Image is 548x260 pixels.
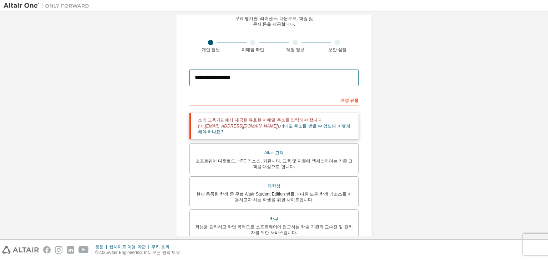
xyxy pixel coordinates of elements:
[108,250,181,255] font: Altair Engineering, Inc. 모든 권리 보유.
[151,244,169,249] font: 쿠키 동의
[278,124,280,129] font: ).
[205,124,277,129] font: [EMAIL_ADDRESS][DOMAIN_NAME]
[78,246,89,254] img: youtube.svg
[67,246,74,254] img: linkedin.svg
[95,244,104,249] font: 은둔
[196,158,353,169] font: 소프트웨어 다운로드, HPC 리소스, 커뮤니티, 교육 및 지원에 액세스하려는 기존 고객을 대상으로 합니다.
[286,47,304,52] font: 계정 정보
[95,250,98,255] font: ©
[4,2,93,9] img: 알타이르 원
[198,118,322,128] font: 소속 교육기관에서 제공한 유효한 이메일 주소를 입력해야 합니다(예:
[340,98,359,103] font: 계정 유형
[202,47,220,52] font: 개인 정보
[195,224,352,235] font: 학생을 관리하고 학업 목적으로 소프트웨어에 접근하는 학술 기관의 교수진 및 관리자를 위한 서비스입니다.
[55,246,62,254] img: instagram.svg
[98,250,108,255] font: 2025
[264,150,284,155] font: Altair 고객
[109,244,146,249] font: 웹사이트 이용 약관
[253,22,295,27] font: 문서 등을 제공합니다.
[328,47,346,52] font: 보안 설정
[2,246,39,254] img: altair_logo.svg
[242,47,264,52] font: 이메일 확인
[268,183,280,188] font: 재학생
[235,16,313,21] font: 무료 평가판, 라이센스, 다운로드, 학습 및
[196,192,352,202] font: 현재 등록한 학생 중 무료 Altair Student Edition 번들과 다른 모든 학생 리소스를 이용하고자 하는 학생을 위한 사이트입니다.
[270,217,278,222] font: 학부
[43,246,51,254] img: facebook.svg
